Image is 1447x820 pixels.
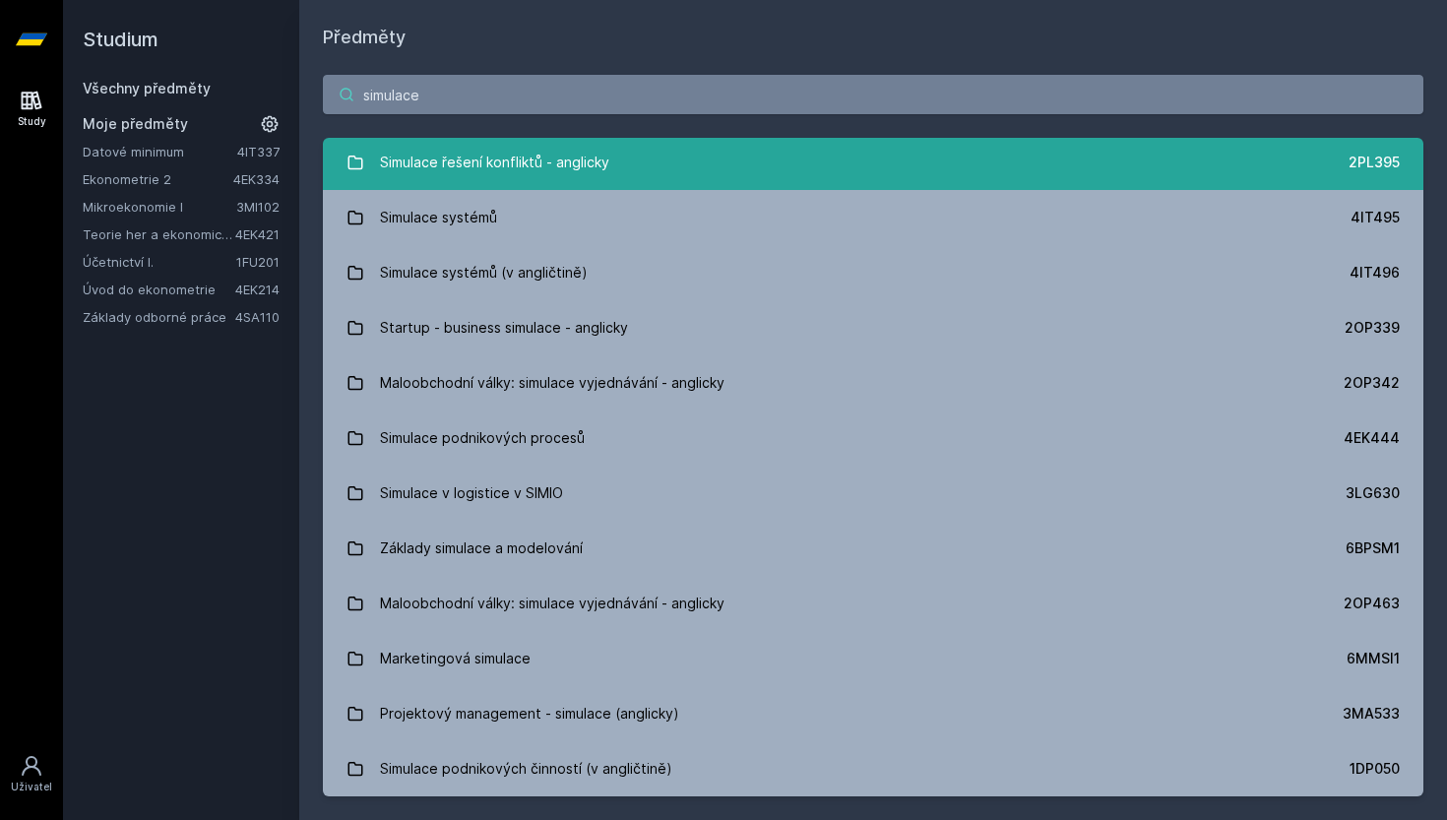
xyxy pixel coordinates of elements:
[380,473,563,513] div: Simulace v logistice v SIMIO
[83,197,236,217] a: Mikroekonomie I
[380,639,531,678] div: Marketingová simulace
[1343,704,1400,724] div: 3MA533
[380,584,724,623] div: Maloobchodní války: simulace vyjednávání - anglicky
[323,741,1423,796] a: Simulace podnikových činností (v angličtině) 1DP050
[323,521,1423,576] a: Základy simulace a modelování 6BPSM1
[1351,208,1400,227] div: 4IT495
[83,280,235,299] a: Úvod do ekonometrie
[1349,153,1400,172] div: 2PL395
[380,363,724,403] div: Maloobchodní války: simulace vyjednávání - anglicky
[323,355,1423,410] a: Maloobchodní války: simulace vyjednávání - anglicky 2OP342
[380,749,672,788] div: Simulace podnikových činností (v angličtině)
[1344,373,1400,393] div: 2OP342
[83,224,235,244] a: Teorie her a ekonomické rozhodování
[1350,759,1400,779] div: 1DP050
[380,253,588,292] div: Simulace systémů (v angličtině)
[233,171,280,187] a: 4EK334
[1346,538,1400,558] div: 6BPSM1
[83,114,188,134] span: Moje předměty
[4,744,59,804] a: Uživatel
[380,143,609,182] div: Simulace řešení konfliktů - anglicky
[323,245,1423,300] a: Simulace systémů (v angličtině) 4IT496
[323,135,1423,190] a: Simulace řešení konfliktů - anglicky 2PL395
[323,576,1423,631] a: Maloobchodní války: simulace vyjednávání - anglicky 2OP463
[323,410,1423,466] a: Simulace podnikových procesů 4EK444
[323,190,1423,245] a: Simulace systémů 4IT495
[380,694,679,733] div: Projektový management - simulace (anglicky)
[1350,263,1400,283] div: 4IT496
[235,282,280,297] a: 4EK214
[236,199,280,215] a: 3MI102
[323,686,1423,741] a: Projektový management - simulace (anglicky) 3MA533
[1347,649,1400,668] div: 6MMSI1
[18,114,46,129] div: Study
[237,144,280,159] a: 4IT337
[1344,594,1400,613] div: 2OP463
[235,309,280,325] a: 4SA110
[380,198,497,237] div: Simulace systémů
[380,529,583,568] div: Základy simulace a modelování
[323,24,1423,51] h1: Předměty
[323,466,1423,521] a: Simulace v logistice v SIMIO 3LG630
[236,254,280,270] a: 1FU201
[83,80,211,96] a: Všechny předměty
[323,75,1423,114] input: Název nebo ident předmětu…
[380,418,585,458] div: Simulace podnikových procesů
[323,300,1423,355] a: Startup - business simulace - anglicky 2OP339
[1344,428,1400,448] div: 4EK444
[380,308,628,347] div: Startup - business simulace - anglicky
[83,252,236,272] a: Účetnictví I.
[323,631,1423,686] a: Marketingová simulace 6MMSI1
[83,142,237,161] a: Datové minimum
[235,226,280,242] a: 4EK421
[1345,318,1400,338] div: 2OP339
[1346,483,1400,503] div: 3LG630
[83,169,233,189] a: Ekonometrie 2
[4,79,59,139] a: Study
[11,780,52,794] div: Uživatel
[83,307,235,327] a: Základy odborné práce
